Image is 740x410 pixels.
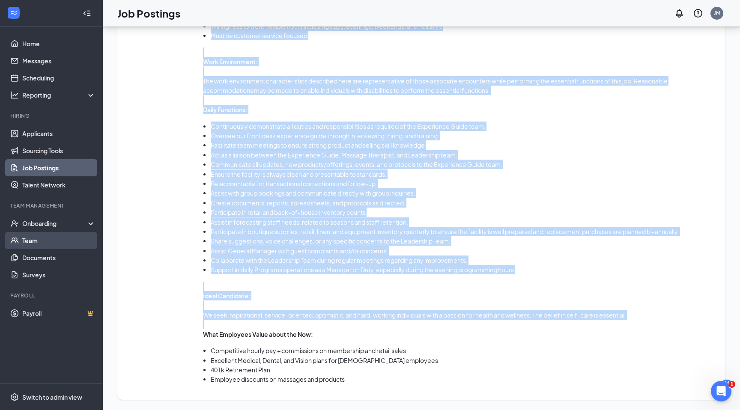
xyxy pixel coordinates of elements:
div: Hiring [10,112,94,119]
strong: Daily Functions: [203,106,248,113]
a: PayrollCrown [22,305,95,322]
li: Communicate all updates, new products/offerings, events, and protocols to the Experience Guide team. [211,160,717,169]
li: Participate in boutique supplies, retail, linen, and equipment inventory quarterly to ensure the ... [211,227,717,236]
li: Collaborate with the Leadership Team during regular meetings regarding any improvements. [211,256,717,265]
div: Onboarding [22,219,88,228]
iframe: Intercom live chat [711,381,731,401]
div: Payroll [10,292,94,299]
svg: Notifications [674,8,684,18]
a: Messages [22,52,95,69]
li: Assist with group bookings and communicate directly with group inquiries. [211,188,717,198]
a: Surveys [22,266,95,283]
div: Switch to admin view [22,392,82,401]
li: Share suggestions, voice challenges, or any specific concerns to the Leadership Team. [211,236,717,246]
p: We seek inspirational, service-oriented, optimistic, and hard-working individuals with a passion ... [203,310,717,320]
p: The work environment characteristics described here are representative of those associate encount... [203,76,717,95]
a: Sourcing Tools [22,142,95,159]
li: Be accountable for transactional corrections and follow-up. [211,179,717,188]
svg: UserCheck [10,219,19,228]
li: Employee discounts on massages and products [211,374,717,384]
li: Facilitate team meetings to ensure strong product and selling skill knowledge [211,140,717,150]
li: Act as a liaison between the Experience Guide, Massage Therapist, and Leadership team. [211,150,717,160]
div: Reporting [22,91,96,99]
li: Assist in forecasting staff needs, related to seasons and staff retention. [211,217,717,227]
li: Ensure the facility is always clean and presentable to standards. [211,169,717,179]
strong: Work Environment: [203,58,258,65]
li: Competitive hourly pay + commissions on membership and retail sales [211,346,717,355]
h1: Job Postings [117,6,180,21]
li: Excellent Medical, Dental, and Vision plans for [DEMOGRAPHIC_DATA] employees [211,356,717,365]
svg: WorkstreamLogo [9,9,18,17]
li: 401k Retirement Plan [211,365,717,374]
div: Team Management [10,202,94,209]
li: Create documents, reports, spreadsheets, and protocols as directed. [211,198,717,208]
svg: Analysis [10,91,19,99]
a: Team [22,232,95,249]
li: Must be customer service focused [211,31,717,40]
li: Oversee our front desk experience guide through interviewing, hiring, and training. [211,131,717,140]
svg: QuestionInfo [693,8,703,18]
strong: What Employees Value about the Now: [203,330,313,338]
li: Continuously demonstrate all duties and responsibilities as required of the Experience Guide team. [211,122,717,131]
div: JM [714,9,720,17]
li: Assist General Manager with guest complaints and/or concerns. [211,246,717,256]
li: Support in daily Programs operations as a Manager on Duty, especially during the evening programm... [211,265,717,274]
a: Job Postings [22,159,95,176]
svg: Collapse [83,9,91,17]
a: Talent Network [22,176,95,193]
span: 1 [728,381,735,388]
div: 24 [722,380,731,387]
a: Applicants [22,125,95,142]
strong: Ideal Candidate: [203,292,251,300]
a: Scheduling [22,69,95,86]
svg: Settings [10,392,19,401]
a: Home [22,35,95,52]
li: Participate in retail and back-of-house inventory counts [211,208,717,217]
a: Documents [22,249,95,266]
